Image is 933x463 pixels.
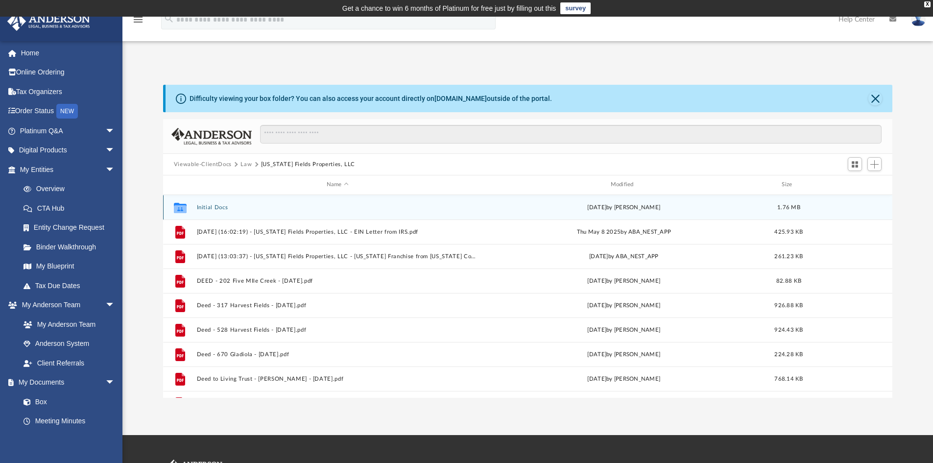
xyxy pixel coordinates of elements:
[813,180,881,189] div: id
[774,327,803,332] span: 924.43 KB
[14,334,125,354] a: Anderson System
[774,302,803,308] span: 926.88 KB
[14,392,120,412] a: Box
[240,160,252,169] button: Law
[56,104,78,119] div: NEW
[483,350,765,359] div: [DATE] by [PERSON_NAME]
[105,121,125,141] span: arrow_drop_down
[132,19,144,25] a: menu
[774,229,803,234] span: 425.93 KB
[14,179,130,199] a: Overview
[7,63,130,82] a: Online Ordering
[483,276,765,285] div: [DATE] by [PERSON_NAME]
[483,325,765,334] div: [DATE] by [PERSON_NAME]
[196,204,478,211] button: Initial Docs
[7,373,125,392] a: My Documentsarrow_drop_down
[196,376,478,382] button: Deed to Living Trust - [PERSON_NAME] - [DATE].pdf
[174,160,232,169] button: Viewable-ClientDocs
[105,141,125,161] span: arrow_drop_down
[14,237,130,257] a: Binder Walkthrough
[14,257,125,276] a: My Blueprint
[482,180,765,189] div: Modified
[483,227,765,236] div: Thu May 8 2025 by ABA_NEST_APP
[483,301,765,310] div: [DATE] by [PERSON_NAME]
[924,1,931,7] div: close
[196,180,478,189] div: Name
[7,82,130,101] a: Tax Organizers
[7,43,130,63] a: Home
[434,95,487,102] a: [DOMAIN_NAME]
[868,92,882,105] button: Close
[163,195,893,398] div: grid
[4,12,93,31] img: Anderson Advisors Platinum Portal
[196,253,478,260] button: [DATE] (13:03:37) - [US_STATE] Fields Properties, LLC - [US_STATE] Franchise from [US_STATE] Comp...
[196,229,478,235] button: [DATE] (16:02:19) - [US_STATE] Fields Properties, LLC - EIN Letter from IRS.pdf
[167,180,192,189] div: id
[14,276,130,295] a: Tax Due Dates
[14,353,125,373] a: Client Referrals
[196,278,478,284] button: DEED - 202 Five MIle Creek - [DATE].pdf
[483,252,765,261] div: [DATE] by ABA_NEST_APP
[483,374,765,383] div: [DATE] by [PERSON_NAME]
[14,218,130,238] a: Entity Change Request
[105,373,125,393] span: arrow_drop_down
[196,302,478,309] button: Deed - 317 Harvest Fields - [DATE].pdf
[7,141,130,160] a: Digital Productsarrow_drop_down
[7,121,130,141] a: Platinum Q&Aarrow_drop_down
[7,160,130,179] a: My Entitiesarrow_drop_down
[190,94,552,104] div: Difficulty viewing your box folder? You can also access your account directly on outside of the p...
[776,278,801,283] span: 82.88 KB
[105,160,125,180] span: arrow_drop_down
[769,180,808,189] div: Size
[196,327,478,333] button: Deed - 528 Harvest Fields - [DATE].pdf
[774,376,803,381] span: 768.14 KB
[14,315,120,334] a: My Anderson Team
[777,204,800,210] span: 1.76 MB
[848,157,862,171] button: Switch to Grid View
[560,2,591,14] a: survey
[483,203,765,212] div: [DATE] by [PERSON_NAME]
[105,295,125,316] span: arrow_drop_down
[7,295,125,315] a: My Anderson Teamarrow_drop_down
[7,101,130,122] a: Order StatusNEW
[261,160,355,169] button: [US_STATE] Fields Properties, LLC
[342,2,556,14] div: Get a chance to win 6 months of Platinum for free just by filling out this
[196,351,478,358] button: Deed - 670 Gladiola - [DATE].pdf
[14,198,130,218] a: CTA Hub
[260,125,882,144] input: Search files and folders
[774,351,803,357] span: 224.28 KB
[132,14,144,25] i: menu
[911,12,926,26] img: User Pic
[867,157,882,171] button: Add
[164,13,174,24] i: search
[774,253,803,259] span: 261.23 KB
[14,412,125,431] a: Meeting Minutes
